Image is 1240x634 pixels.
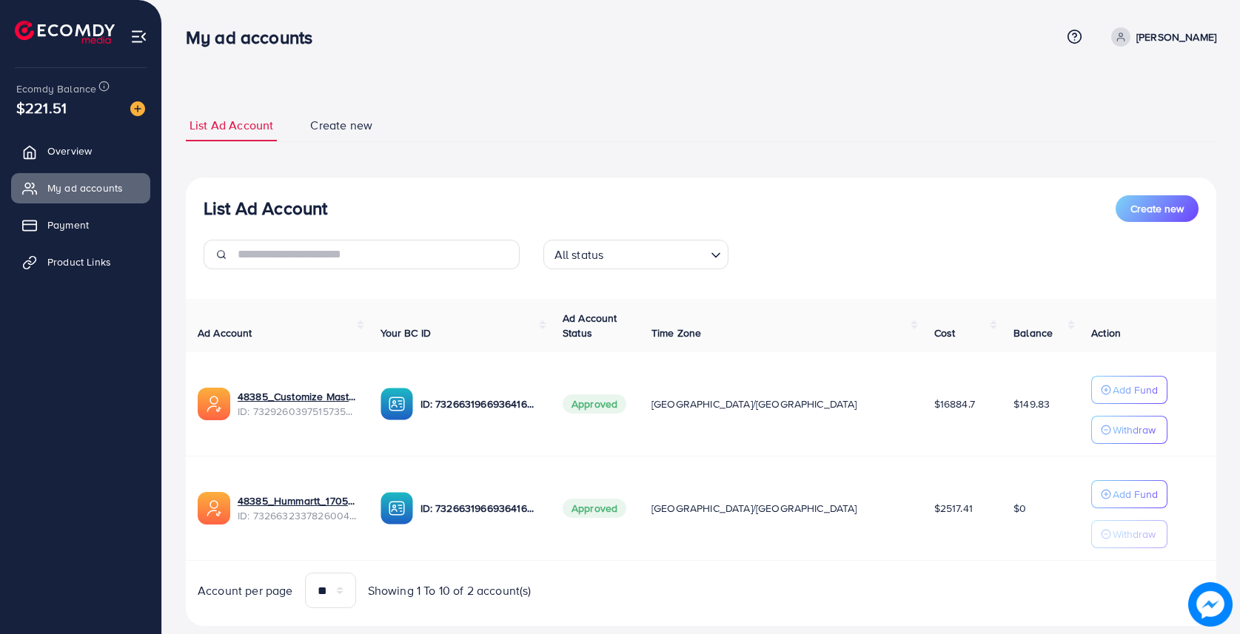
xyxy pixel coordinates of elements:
[1013,326,1053,340] span: Balance
[381,326,432,340] span: Your BC ID
[198,492,230,525] img: ic-ads-acc.e4c84228.svg
[1091,326,1121,340] span: Action
[16,97,67,118] span: $221.51
[238,493,357,508] a: 48385_Hummartt_1705864545950
[1188,582,1233,627] img: image
[563,499,626,518] span: Approved
[198,582,293,599] span: Account per page
[238,389,357,404] a: 48385_Customize Master_1706476459933
[238,493,357,524] div: <span class='underline'>48385_Hummartt_1705864545950</span></br>7326632337826004993
[11,247,150,277] a: Product Links
[15,21,115,44] img: logo
[1091,520,1167,548] button: Withdraw
[934,326,956,340] span: Cost
[552,244,607,266] span: All status
[11,210,150,240] a: Payment
[1130,201,1184,216] span: Create new
[11,136,150,166] a: Overview
[368,582,532,599] span: Showing 1 To 10 of 2 account(s)
[420,499,540,517] p: ID: 7326631966936416257
[190,117,273,134] span: List Ad Account
[420,395,540,413] p: ID: 7326631966936416257
[651,326,701,340] span: Time Zone
[563,394,626,414] span: Approved
[651,501,857,516] span: [GEOGRAPHIC_DATA]/[GEOGRAPHIC_DATA]
[1113,485,1158,503] p: Add Fund
[934,501,973,516] span: $2517.41
[238,389,357,419] div: <span class='underline'>48385_Customize Master_1706476459933</span></br>7329260397515735041
[47,254,111,269] span: Product Links
[381,492,413,525] img: ic-ba-acc.ded83a64.svg
[204,198,327,219] h3: List Ad Account
[130,101,145,116] img: image
[1091,416,1167,444] button: Withdraw
[1091,480,1167,508] button: Add Fund
[1013,501,1026,516] span: $0
[47,181,123,195] span: My ad accounts
[47,144,92,158] span: Overview
[16,81,96,96] span: Ecomdy Balance
[238,508,357,523] span: ID: 7326632337826004993
[1105,27,1216,47] a: [PERSON_NAME]
[47,217,89,232] span: Payment
[186,27,324,48] h3: My ad accounts
[563,311,617,340] span: Ad Account Status
[1116,195,1199,222] button: Create new
[11,173,150,203] a: My ad accounts
[198,388,230,420] img: ic-ads-acc.e4c84228.svg
[130,28,147,45] img: menu
[1113,421,1156,439] p: Withdraw
[1013,397,1050,411] span: $149.83
[381,388,413,420] img: ic-ba-acc.ded83a64.svg
[608,241,704,266] input: Search for option
[934,397,975,411] span: $16884.7
[1136,28,1216,46] p: [PERSON_NAME]
[1091,376,1167,404] button: Add Fund
[238,404,357,419] span: ID: 7329260397515735041
[198,326,252,340] span: Ad Account
[543,240,728,269] div: Search for option
[1113,525,1156,543] p: Withdraw
[310,117,372,134] span: Create new
[1113,381,1158,399] p: Add Fund
[651,397,857,411] span: [GEOGRAPHIC_DATA]/[GEOGRAPHIC_DATA]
